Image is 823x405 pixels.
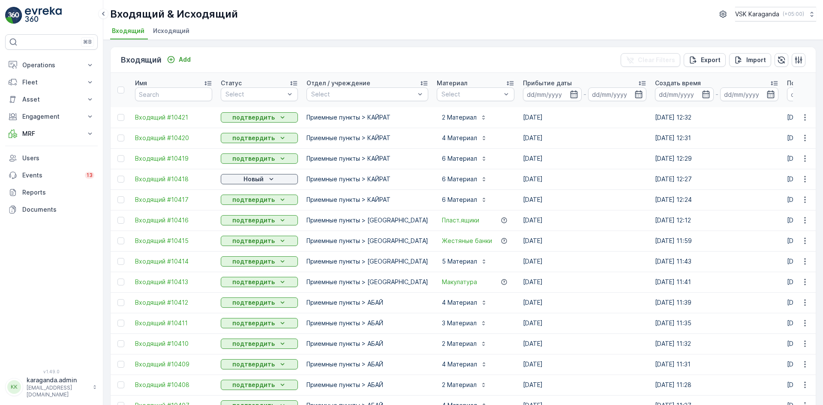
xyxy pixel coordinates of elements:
p: 4 Материал [442,360,477,369]
button: подтвердить [221,339,298,349]
td: Приемные пункты > КАЙРАТ [302,128,433,148]
div: Toggle Row Selected [117,237,124,244]
td: Приемные пункты > АБАЙ [302,333,433,354]
td: Приемные пункты > КАЙРАТ [302,169,433,189]
p: подтвердить [232,113,275,122]
a: Входящий #10408 [135,381,212,389]
a: Входящий #10420 [135,134,212,142]
p: подтвердить [232,237,275,245]
p: Events [22,171,80,180]
p: Import [746,56,766,64]
a: Входящий #10412 [135,298,212,307]
input: dd/mm/yyyy [523,87,582,101]
td: [DATE] 11:39 [651,292,783,313]
td: [DATE] [519,272,651,292]
div: Toggle Row Selected [117,361,124,368]
p: подтвердить [232,257,275,266]
p: 6 Материал [442,154,477,163]
td: [DATE] [519,169,651,189]
button: 3 Материал [437,316,492,330]
p: Материал [437,79,467,87]
a: Входящий #10417 [135,195,212,204]
td: [DATE] [519,231,651,251]
p: - [583,89,586,99]
button: 4 Материал [437,357,493,371]
td: [DATE] 12:31 [651,128,783,148]
a: Users [5,150,98,167]
td: [DATE] [519,292,651,313]
p: Users [22,154,94,162]
button: 2 Материал [437,378,492,392]
a: Входящий #10413 [135,278,212,286]
td: Приемные пункты > [GEOGRAPHIC_DATA] [302,251,433,272]
p: Clear Filters [638,56,675,64]
td: Приемные пункты > КАЙРАТ [302,148,433,169]
button: MRF [5,125,98,142]
button: Asset [5,91,98,108]
td: Приемные пункты > АБАЙ [302,354,433,375]
p: Operations [22,61,81,69]
td: Приемные пункты > АБАЙ [302,375,433,395]
p: Add [179,55,191,64]
button: VSK Karaganda(+05:00) [735,7,816,21]
div: KK [7,380,21,394]
span: Макулатура [442,278,477,286]
div: Toggle Row Selected [117,176,124,183]
p: 2 Материал [442,381,477,389]
span: Входящий #10421 [135,113,212,122]
button: подтвердить [221,318,298,328]
button: подтвердить [221,195,298,205]
p: 6 Материал [442,195,477,204]
span: Входящий #10418 [135,175,212,183]
p: подтвердить [232,134,275,142]
p: 6 Материал [442,175,477,183]
td: Приемные пункты > [GEOGRAPHIC_DATA] [302,231,433,251]
button: 4 Материал [437,131,493,145]
div: Toggle Row Selected [117,155,124,162]
p: 5 Материал [442,257,477,266]
img: logo [5,7,22,24]
p: 4 Материал [442,298,477,307]
p: Отдел / учреждение [306,79,370,87]
button: Clear Filters [621,53,680,67]
p: 2 Материал [442,113,477,122]
p: - [715,89,718,99]
td: Приемные пункты > КАЙРАТ [302,189,433,210]
p: подтвердить [232,278,275,286]
button: Add [163,54,194,65]
div: Toggle Row Selected [117,135,124,141]
button: 2 Материал [437,111,492,124]
a: Входящий #10416 [135,216,212,225]
td: [DATE] 11:41 [651,272,783,292]
p: Имя [135,79,147,87]
p: Входящий [121,54,162,66]
a: Пласт.ящики [442,216,479,225]
input: dd/mm/yyyy [655,87,714,101]
button: подтвердить [221,277,298,287]
button: подтвердить [221,133,298,143]
button: подтвердить [221,215,298,225]
td: Приемные пункты > [GEOGRAPHIC_DATA] [302,210,433,231]
p: 4 Материал [442,134,477,142]
td: [DATE] 12:24 [651,189,783,210]
td: [DATE] [519,313,651,333]
a: Входящий #10411 [135,319,212,327]
p: подтвердить [232,298,275,307]
input: dd/mm/yyyy [588,87,647,101]
p: подтвердить [232,360,275,369]
a: Жестяные банки [442,237,492,245]
p: Прибытие даты [523,79,572,87]
p: Export [701,56,721,64]
a: Входящий #10415 [135,237,212,245]
td: [DATE] [519,333,651,354]
div: Toggle Row Selected [117,114,124,121]
span: Входящий #10414 [135,257,212,266]
a: Входящий #10419 [135,154,212,163]
td: [DATE] [519,148,651,169]
button: Новый [221,174,298,184]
